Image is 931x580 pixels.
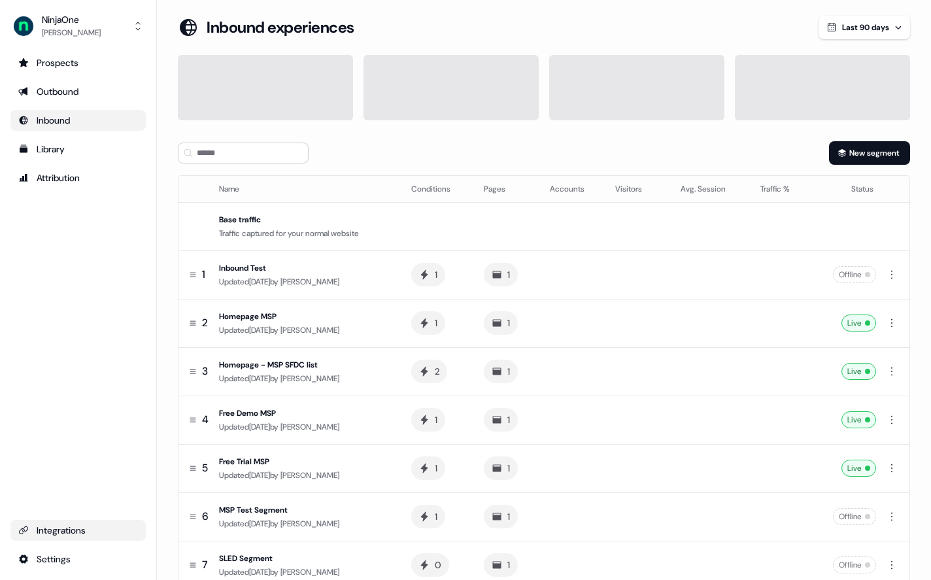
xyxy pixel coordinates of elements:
div: 1 [435,316,437,330]
a: Go to outbound experience [10,81,146,102]
button: 1 [484,311,518,335]
div: MSP Test Segment [219,503,390,517]
th: Pages [473,176,539,202]
button: 1 [411,263,445,286]
div: [PERSON_NAME] [42,26,101,39]
div: Live [841,363,876,380]
span: 7 [202,558,207,572]
div: Inbound Test [219,262,390,275]
div: Offline [833,266,876,283]
span: 4 [202,413,209,427]
a: Go to templates [10,139,146,160]
div: Offline [833,556,876,573]
div: 1 [507,316,510,330]
div: 1 [507,365,510,378]
div: Live [841,460,876,477]
div: Homepage MSP [219,310,390,323]
th: Traffic % [750,176,811,202]
th: Conditions [401,176,473,202]
div: Integrations [18,524,138,537]
button: New segment [829,141,910,165]
div: Traffic captured for your normal website [219,227,390,240]
a: Go to integrations [10,520,146,541]
th: Avg. Session [670,176,750,202]
button: 1 [484,263,518,286]
th: Accounts [539,176,605,202]
div: Live [841,411,876,428]
div: 1 [435,462,437,475]
button: 1 [411,456,445,480]
span: [PERSON_NAME] [280,422,339,432]
span: [PERSON_NAME] [280,519,339,529]
div: Outbound [18,85,138,98]
div: Updated [DATE] by [219,324,390,337]
div: Library [18,143,138,156]
div: 1 [435,413,437,426]
span: [PERSON_NAME] [280,325,339,335]
span: 3 [202,364,208,379]
div: Updated [DATE] by [219,469,390,482]
div: Updated [DATE] by [219,275,390,288]
div: 0 [435,558,441,571]
a: Go to integrations [10,549,146,570]
div: Attribution [18,171,138,184]
th: Name [214,176,401,202]
a: Go to prospects [10,52,146,73]
span: 5 [202,461,208,475]
div: Inbound [18,114,138,127]
span: 2 [202,316,208,330]
div: SLED Segment [219,552,390,565]
div: 1 [435,268,437,281]
button: 1 [411,505,445,528]
div: 1 [507,268,510,281]
div: Free Demo MSP [219,407,390,420]
div: Homepage - MSP SFDC list [219,358,390,371]
div: Updated [DATE] by [219,517,390,530]
button: Last 90 days [819,16,910,39]
button: NinjaOne[PERSON_NAME] [10,10,146,42]
h3: Inbound experiences [207,18,354,37]
button: 1 [411,311,445,335]
button: 1 [411,408,445,432]
div: Settings [18,553,138,566]
button: 1 [484,553,518,577]
button: 1 [484,360,518,383]
div: Updated [DATE] by [219,420,390,434]
span: 6 [202,509,208,524]
div: Updated [DATE] by [219,372,390,385]
a: Go to attribution [10,167,146,188]
button: 1 [484,408,518,432]
div: Updated [DATE] by [219,566,390,579]
div: 1 [507,462,510,475]
div: 1 [507,510,510,523]
div: Status [821,182,873,196]
div: 1 [435,510,437,523]
div: Live [841,315,876,332]
div: Free Trial MSP [219,455,390,468]
span: [PERSON_NAME] [280,373,339,384]
div: 1 [507,558,510,571]
th: Visitors [605,176,670,202]
span: Last 90 days [842,22,889,33]
button: 1 [484,456,518,480]
span: [PERSON_NAME] [280,277,339,287]
div: 2 [435,365,439,378]
button: 1 [484,505,518,528]
button: 2 [411,360,447,383]
span: [PERSON_NAME] [280,567,339,577]
div: NinjaOne [42,13,101,26]
a: Go to Inbound [10,110,146,131]
div: Prospects [18,56,138,69]
div: 1 [507,413,510,426]
div: Base traffic [219,213,390,226]
span: [PERSON_NAME] [280,470,339,481]
span: 1 [202,267,205,282]
div: Offline [833,508,876,525]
